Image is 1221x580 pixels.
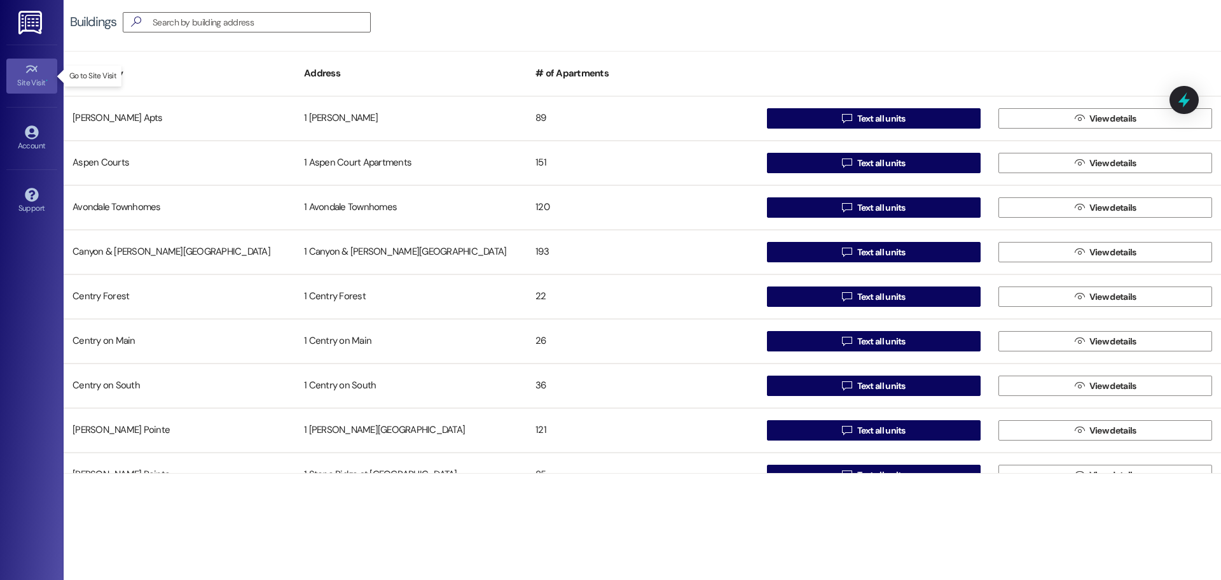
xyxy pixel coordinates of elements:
div: # of Apartments [527,58,758,89]
input: Search by building address [153,13,370,31]
span: View details [1089,469,1136,482]
i:  [1075,336,1084,346]
a: Account [6,122,57,156]
div: Avondale Townhomes [64,195,295,220]
i:  [1075,470,1084,480]
button: View details [998,465,1212,485]
div: 1 Canyon & [PERSON_NAME][GEOGRAPHIC_DATA] [295,239,527,265]
i:  [1075,113,1084,124]
div: Canyon & [PERSON_NAME][GEOGRAPHIC_DATA] [64,239,295,265]
span: View details [1089,246,1136,259]
div: Centry on Main [64,329,295,354]
span: Text all units [857,290,906,304]
div: 120 [527,195,758,220]
div: [PERSON_NAME] Apts [64,106,295,131]
div: 22 [527,284,758,309]
div: 1 [PERSON_NAME][GEOGRAPHIC_DATA] [295,418,527,443]
i:  [842,158,852,168]
img: ResiDesk Logo [18,11,45,34]
div: 1 Centry Forest [295,284,527,309]
button: Text all units [767,286,981,307]
i:  [1075,425,1084,435]
button: View details [998,420,1212,441]
div: Aspen Courts [64,150,295,176]
span: View details [1089,290,1136,304]
i:  [842,247,852,257]
div: Buildings [70,15,116,29]
span: View details [1089,112,1136,125]
span: View details [1089,379,1136,393]
button: Text all units [767,242,981,262]
i:  [842,381,852,391]
a: Site Visit • [6,59,57,93]
i:  [842,336,852,346]
div: [PERSON_NAME] Pointe [64,462,295,488]
i:  [126,15,146,29]
span: Text all units [857,379,906,393]
div: [PERSON_NAME] Pointe [64,418,295,443]
span: Text all units [857,201,906,215]
button: Text all units [767,197,981,218]
span: View details [1089,335,1136,348]
button: View details [998,197,1212,218]
i:  [1075,292,1084,302]
span: View details [1089,201,1136,215]
button: Text all units [767,331,981,351]
span: Text all units [857,246,906,259]
button: Text all units [767,465,981,485]
div: 1 Avondale Townhomes [295,195,527,220]
div: 85 [527,462,758,488]
i:  [1075,158,1084,168]
button: Text all units [767,108,981,129]
i:  [842,470,852,480]
span: Text all units [857,335,906,348]
span: • [46,76,48,85]
button: View details [998,286,1212,307]
div: 36 [527,373,758,399]
span: Text all units [857,112,906,125]
div: Centry Forest [64,284,295,309]
button: View details [998,153,1212,173]
div: 1 Centry on Main [295,329,527,354]
div: 89 [527,106,758,131]
div: Community [64,58,295,89]
div: 1 [PERSON_NAME] [295,106,527,131]
span: View details [1089,157,1136,170]
div: 121 [527,418,758,443]
p: Go to Site Visit [69,71,116,81]
span: Text all units [857,469,906,482]
a: Support [6,184,57,218]
button: View details [998,331,1212,351]
i:  [842,292,852,302]
i:  [1075,247,1084,257]
button: Text all units [767,376,981,396]
div: 1 Stone Ridge at [GEOGRAPHIC_DATA] [295,462,527,488]
button: View details [998,242,1212,262]
span: View details [1089,424,1136,437]
span: Text all units [857,424,906,437]
div: 1 Aspen Court Apartments [295,150,527,176]
button: View details [998,108,1212,129]
div: Address [295,58,527,89]
i:  [842,425,852,435]
button: View details [998,376,1212,396]
div: 26 [527,329,758,354]
div: 151 [527,150,758,176]
button: Text all units [767,153,981,173]
i:  [1075,381,1084,391]
div: Centry on South [64,373,295,399]
div: 1 Centry on South [295,373,527,399]
i:  [842,113,852,124]
div: 193 [527,239,758,265]
i:  [1075,202,1084,213]
span: Text all units [857,157,906,170]
button: Text all units [767,420,981,441]
i:  [842,202,852,213]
